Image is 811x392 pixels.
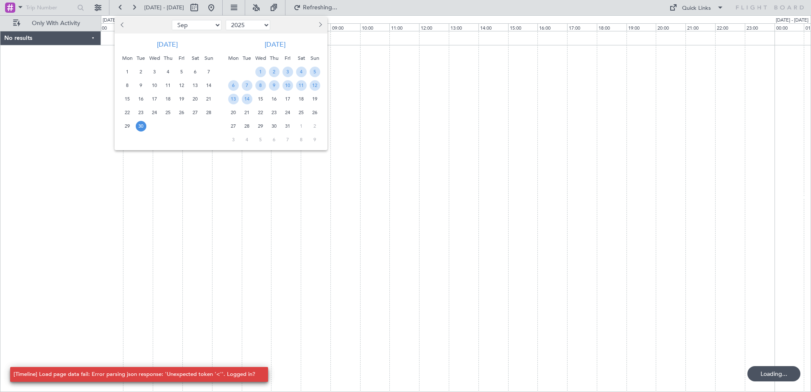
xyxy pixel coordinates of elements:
div: Wed [148,51,161,65]
div: 14-9-2025 [202,78,215,92]
div: 29-10-2025 [254,119,267,133]
div: 8-10-2025 [254,78,267,92]
div: Fri [281,51,294,65]
span: 31 [282,121,293,132]
span: 10 [282,80,293,91]
div: 8-9-2025 [120,78,134,92]
div: 11-9-2025 [161,78,175,92]
span: 26 [310,107,320,118]
div: 6-11-2025 [267,133,281,146]
button: Refreshing... [290,1,341,14]
div: 10:00 [360,23,390,31]
div: 24-9-2025 [148,106,161,119]
span: 17 [282,94,293,104]
div: Mon [227,51,240,65]
span: 25 [296,107,307,118]
span: 9 [310,134,320,145]
div: 20-10-2025 [227,106,240,119]
span: 23 [136,107,146,118]
span: Only With Activity [22,20,89,26]
div: 09:00 [330,23,360,31]
span: 19 [176,94,187,104]
div: 30-10-2025 [267,119,281,133]
div: 20:00 [656,23,685,31]
span: 6 [228,80,239,91]
div: 21-10-2025 [240,106,254,119]
div: 24-10-2025 [281,106,294,119]
div: 30-9-2025 [134,119,148,133]
div: Sat [294,51,308,65]
span: 6 [269,134,280,145]
div: 27-9-2025 [188,106,202,119]
div: Sun [308,51,322,65]
span: 1 [122,67,133,77]
span: 29 [255,121,266,132]
div: 23:00 [745,23,775,31]
span: 20 [228,107,239,118]
span: Refreshing... [302,5,338,11]
div: 17-9-2025 [148,92,161,106]
div: 13:00 [449,23,478,31]
div: 23-9-2025 [134,106,148,119]
span: 24 [282,107,293,118]
div: 16:00 [537,23,567,31]
span: 9 [136,80,146,91]
div: 15-10-2025 [254,92,267,106]
span: 7 [204,67,214,77]
input: Trip Number [26,1,75,14]
span: 5 [255,134,266,145]
div: 7-11-2025 [281,133,294,146]
div: 27-10-2025 [227,119,240,133]
span: 28 [242,121,252,132]
div: 06:00 [242,23,271,31]
span: 6 [190,67,201,77]
div: 11:00 [389,23,419,31]
span: 27 [190,107,201,118]
span: 29 [122,121,133,132]
div: 05:00 [212,23,242,31]
div: 5-9-2025 [175,65,188,78]
div: 4-10-2025 [294,65,308,78]
div: 07:00 [271,23,301,31]
span: 11 [296,80,307,91]
div: 12:00 [419,23,449,31]
span: 3 [149,67,160,77]
div: 5-11-2025 [254,133,267,146]
span: 20 [190,94,201,104]
span: 1 [296,121,307,132]
div: 17-10-2025 [281,92,294,106]
div: Quick Links [682,4,711,13]
div: 19:00 [626,23,656,31]
span: 4 [242,134,252,145]
span: 3 [228,134,239,145]
div: 6-10-2025 [227,78,240,92]
div: 10-9-2025 [148,78,161,92]
span: 8 [255,80,266,91]
div: 7-9-2025 [202,65,215,78]
div: Sun [202,51,215,65]
div: 15:00 [508,23,538,31]
div: 26-10-2025 [308,106,322,119]
div: Sat [188,51,202,65]
div: Mon [120,51,134,65]
span: 30 [269,121,280,132]
span: 9 [269,80,280,91]
div: 3-11-2025 [227,133,240,146]
div: 03:00 [153,23,182,31]
button: Quick Links [665,1,728,14]
div: 21:00 [685,23,715,31]
div: 28-10-2025 [240,119,254,133]
span: 4 [163,67,173,77]
div: 14-10-2025 [240,92,254,106]
button: Only With Activity [9,17,92,30]
span: 2 [310,121,320,132]
span: 13 [190,80,201,91]
div: Loading... [747,366,800,381]
div: 26-9-2025 [175,106,188,119]
div: 20-9-2025 [188,92,202,106]
div: 19-10-2025 [308,92,322,106]
div: Tue [240,51,254,65]
span: 30 [136,121,146,132]
span: 14 [204,80,214,91]
div: 25-9-2025 [161,106,175,119]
